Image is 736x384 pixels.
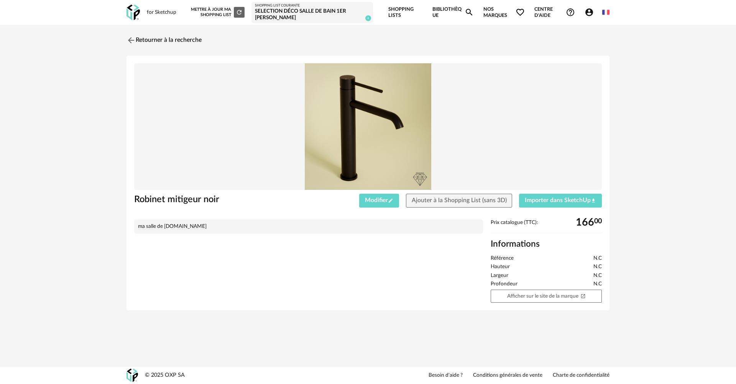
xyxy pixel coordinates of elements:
div: 00 [576,219,602,226]
span: Open In New icon [580,293,586,298]
span: Download icon [591,197,596,203]
div: ma salle de [DOMAIN_NAME] [138,223,479,230]
a: Retourner à la recherche [127,32,202,49]
div: © 2025 OXP SA [145,372,185,379]
h2: Informations [491,239,602,250]
span: Help Circle Outline icon [566,8,575,17]
span: 166 [576,219,594,226]
div: for Sketchup [147,9,176,16]
span: Pencil icon [388,197,393,203]
div: Shopping List courante [255,3,370,8]
span: Account Circle icon [585,8,597,17]
a: Conditions générales de vente [473,372,542,379]
span: Refresh icon [236,10,243,14]
button: Ajouter à la Shopping List (sans 3D) [406,194,513,208]
img: OXP [127,5,140,20]
a: Charte de confidentialité [553,372,609,379]
span: Heart Outline icon [516,8,525,17]
span: N.C [593,255,602,262]
div: Mettre à jour ma Shopping List [189,7,245,18]
span: Ajouter à la Shopping List (sans 3D) [412,197,507,203]
span: N.C [593,264,602,270]
span: 4 [365,15,371,21]
a: Shopping List courante Selection déco Salle de bain 1er [PERSON_NAME] 4 [255,3,370,21]
span: Profondeur [491,281,517,288]
a: Afficher sur le site de la marqueOpen In New icon [491,290,602,303]
button: Importer dans SketchUpDownload icon [519,194,602,208]
button: ModifierPencil icon [359,194,399,208]
div: Selection déco Salle de bain 1er [PERSON_NAME] [255,8,370,21]
img: OXP [127,369,138,382]
div: Prix catalogue (TTC): [491,219,602,234]
span: Hauteur [491,264,510,270]
span: Référence [491,255,514,262]
span: Largeur [491,272,508,279]
img: svg+xml;base64,PHN2ZyB3aWR0aD0iMjQiIGhlaWdodD0iMjQiIHZpZXdCb3g9IjAgMCAyNCAyNCIgZmlsbD0ibm9uZSIgeG... [127,36,136,45]
span: N.C [593,272,602,279]
span: Magnify icon [465,8,474,17]
h1: Robinet mitigeur noir [134,194,325,206]
span: N.C [593,281,602,288]
span: Importer dans SketchUp [525,197,596,203]
img: fr [602,8,609,16]
span: Centre d'aideHelp Circle Outline icon [534,6,575,19]
span: Modifier [365,197,393,203]
a: Besoin d'aide ? [429,372,463,379]
span: Account Circle icon [585,8,594,17]
img: Product pack shot [134,63,602,190]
